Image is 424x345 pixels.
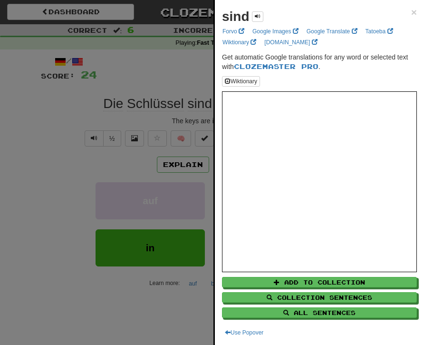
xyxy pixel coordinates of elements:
a: [DOMAIN_NAME] [261,37,320,48]
span: × [411,7,417,18]
button: Wiktionary [222,76,260,87]
p: Get automatic Google translations for any word or selected text with . [222,52,417,71]
button: All Sentences [222,307,417,318]
button: Add to Collection [222,277,417,287]
a: Wiktionary [220,37,259,48]
a: Tatoeba [363,26,396,37]
button: Collection Sentences [222,292,417,303]
button: Use Popover [222,327,266,338]
button: Close [411,7,417,17]
a: Clozemaster Pro [234,62,318,70]
a: Google Images [250,26,301,37]
strong: sind [222,9,250,24]
a: Google Translate [304,26,360,37]
a: Forvo [220,26,247,37]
